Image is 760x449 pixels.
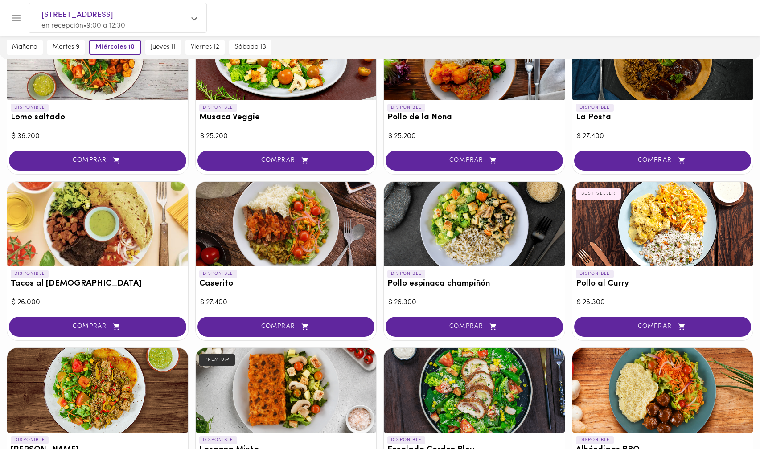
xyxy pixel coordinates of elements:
[384,182,565,266] div: Pollo espinaca champiñón
[20,157,175,164] span: COMPRAR
[151,43,176,51] span: jueves 11
[577,131,749,142] div: $ 27.400
[387,270,425,278] p: DISPONIBLE
[11,104,49,112] p: DISPONIBLE
[11,436,49,444] p: DISPONIBLE
[41,9,185,21] span: [STREET_ADDRESS]
[7,348,188,433] div: Arroz chaufa
[191,43,219,51] span: viernes 12
[7,182,188,266] div: Tacos al Pastor
[197,151,375,171] button: COMPRAR
[199,354,235,366] div: PREMIUM
[386,151,563,171] button: COMPRAR
[397,323,552,331] span: COMPRAR
[11,270,49,278] p: DISPONIBLE
[387,104,425,112] p: DISPONIBLE
[7,40,43,55] button: mañana
[576,279,750,289] h3: Pollo al Curry
[572,182,753,266] div: Pollo al Curry
[199,113,373,122] h3: Musaca Veggie
[386,317,563,337] button: COMPRAR
[9,151,186,171] button: COMPRAR
[5,7,27,29] button: Menu
[196,182,377,266] div: Caserito
[574,317,752,337] button: COMPRAR
[95,43,135,51] span: miércoles 10
[199,436,237,444] p: DISPONIBLE
[11,279,185,289] h3: Tacos al [DEMOGRAPHIC_DATA]
[200,131,372,142] div: $ 25.200
[185,40,225,55] button: viernes 12
[234,43,266,51] span: sábado 13
[209,323,364,331] span: COMPRAR
[199,270,237,278] p: DISPONIBLE
[20,323,175,331] span: COMPRAR
[388,298,560,308] div: $ 26.300
[41,22,125,29] span: en recepción • 9:00 a 12:30
[585,323,740,331] span: COMPRAR
[388,131,560,142] div: $ 25.200
[576,188,621,200] div: BEST SELLER
[53,43,79,51] span: martes 9
[12,298,184,308] div: $ 26.000
[387,279,561,289] h3: Pollo espinaca champiñón
[572,348,753,433] div: Albóndigas BBQ
[9,317,186,337] button: COMPRAR
[576,436,614,444] p: DISPONIBLE
[199,279,373,289] h3: Caserito
[585,157,740,164] span: COMPRAR
[387,113,561,122] h3: Pollo de la Nona
[209,157,364,164] span: COMPRAR
[12,43,37,51] span: mañana
[200,298,372,308] div: $ 27.400
[577,298,749,308] div: $ 26.300
[574,151,752,171] button: COMPRAR
[89,40,141,55] button: miércoles 10
[12,131,184,142] div: $ 36.200
[387,436,425,444] p: DISPONIBLE
[47,40,85,55] button: martes 9
[11,113,185,122] h3: Lomo saltado
[197,317,375,337] button: COMPRAR
[397,157,552,164] span: COMPRAR
[576,270,614,278] p: DISPONIBLE
[229,40,271,55] button: sábado 13
[199,104,237,112] p: DISPONIBLE
[384,348,565,433] div: Ensalada Cordon Bleu
[576,104,614,112] p: DISPONIBLE
[576,113,750,122] h3: La Posta
[708,397,751,440] iframe: Messagebird Livechat Widget
[145,40,181,55] button: jueves 11
[196,348,377,433] div: Lasagna Mixta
